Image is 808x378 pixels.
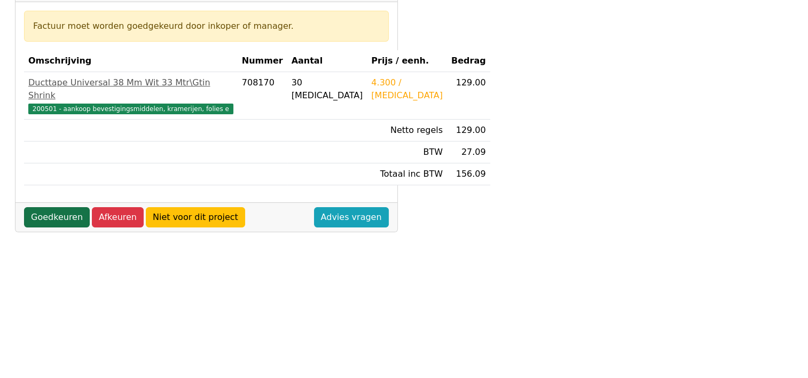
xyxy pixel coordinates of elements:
[447,72,490,120] td: 129.00
[24,207,90,227] a: Goedkeuren
[28,76,233,115] a: Ducttape Universal 38 Mm Wit 33 Mtr\Gtin Shrink200501 - aankoop bevestigingsmiddelen, kramerijen,...
[92,207,144,227] a: Afkeuren
[371,76,443,102] div: 4.300 / [MEDICAL_DATA]
[33,20,380,33] div: Factuur moet worden goedgekeurd door inkoper of manager.
[146,207,245,227] a: Niet voor dit project
[447,50,490,72] th: Bedrag
[367,141,447,163] td: BTW
[367,163,447,185] td: Totaal inc BTW
[24,50,238,72] th: Omschrijving
[367,120,447,141] td: Netto regels
[287,50,367,72] th: Aantal
[28,76,233,102] div: Ducttape Universal 38 Mm Wit 33 Mtr\Gtin Shrink
[447,163,490,185] td: 156.09
[238,50,287,72] th: Nummer
[314,207,389,227] a: Advies vragen
[28,104,233,114] span: 200501 - aankoop bevestigingsmiddelen, kramerijen, folies e
[292,76,363,102] div: 30 [MEDICAL_DATA]
[367,50,447,72] th: Prijs / eenh.
[238,72,287,120] td: 708170
[447,120,490,141] td: 129.00
[447,141,490,163] td: 27.09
